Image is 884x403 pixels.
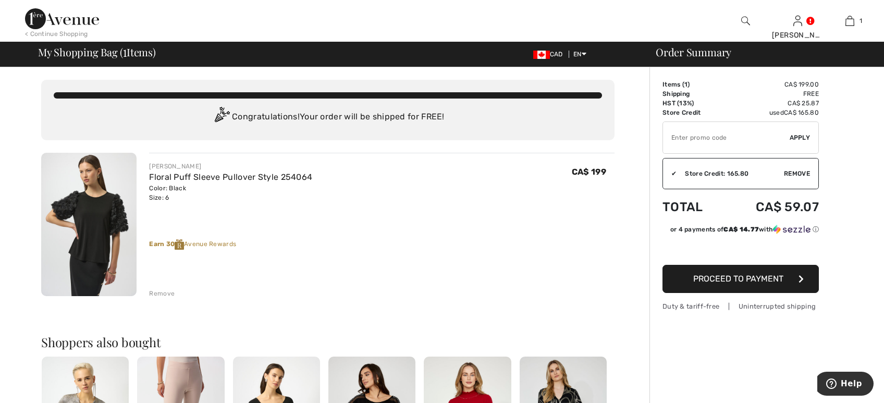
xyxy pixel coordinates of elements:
[38,47,156,57] span: My Shopping Bag ( Items)
[723,226,759,233] span: CA$ 14.77
[149,240,184,248] strong: Earn 30
[790,133,811,142] span: Apply
[25,29,88,39] div: < Continue Shopping
[662,189,723,225] td: Total
[845,15,854,27] img: My Bag
[662,301,819,311] div: Duty & tariff-free | Uninterrupted shipping
[149,239,615,250] div: Avenue Rewards
[723,189,819,225] td: CA$ 59.07
[643,47,878,57] div: Order Summary
[573,51,586,58] span: EN
[123,44,127,58] span: 1
[693,274,783,284] span: Proceed to Payment
[684,81,687,88] span: 1
[784,169,810,178] span: Remove
[662,225,819,238] div: or 4 payments ofCA$ 14.77withSezzle Click to learn more about Sezzle
[54,107,602,128] div: Congratulations! Your order will be shipped for FREE!
[662,265,819,293] button: Proceed to Payment
[149,184,312,202] div: Color: Black Size: 6
[723,89,819,99] td: Free
[772,30,823,41] div: [PERSON_NAME]
[670,225,819,234] div: or 4 payments of with
[723,108,819,117] td: used
[175,239,184,250] img: Reward-Logo.svg
[533,51,567,58] span: CAD
[149,172,312,182] a: Floral Puff Sleeve Pullover Style 254064
[662,238,819,261] iframe: PayPal-paypal
[723,80,819,89] td: CA$ 199.00
[533,51,550,59] img: Canadian Dollar
[662,108,723,117] td: Store Credit
[149,289,175,298] div: Remove
[817,372,874,398] iframe: Opens a widget where you can find more information
[572,167,606,177] span: CA$ 199
[41,336,615,348] h2: Shoppers also bought
[773,225,811,234] img: Sezzle
[793,16,802,26] a: Sign In
[662,89,723,99] td: Shipping
[663,169,677,178] div: ✔
[741,15,750,27] img: search the website
[784,109,819,116] span: CA$ 165.80
[149,162,312,171] div: [PERSON_NAME]
[824,15,875,27] a: 1
[663,122,790,153] input: Promo code
[211,107,232,128] img: Congratulation2.svg
[662,80,723,89] td: Items ( )
[860,16,862,26] span: 1
[793,15,802,27] img: My Info
[25,8,99,29] img: 1ère Avenue
[662,99,723,108] td: HST (13%)
[677,169,784,178] div: Store Credit: 165.80
[723,99,819,108] td: CA$ 25.87
[41,153,137,296] img: Floral Puff Sleeve Pullover Style 254064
